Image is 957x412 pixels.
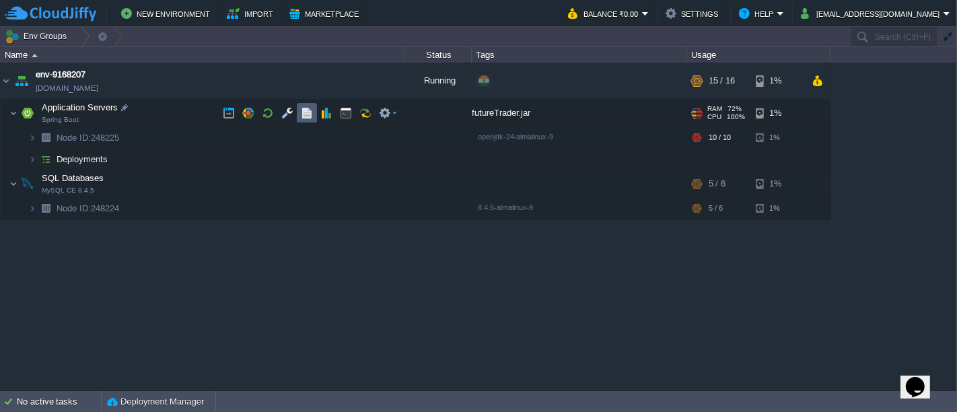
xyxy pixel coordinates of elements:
button: Settings [666,5,722,22]
img: AMDAwAAAACH5BAEAAAAALAAAAAABAAEAAAICRAEAOw== [9,100,17,127]
button: Import [227,5,277,22]
span: SQL Databases [40,172,106,184]
span: 100% [727,113,745,121]
span: openjdk-24-almalinux-9 [478,133,553,141]
span: 248224 [55,203,121,214]
div: 1% [756,127,800,148]
a: env-9168207 [36,68,85,81]
a: Node ID:248224 [55,203,121,214]
iframe: chat widget [900,358,944,399]
div: 1% [756,198,800,219]
img: AMDAwAAAACH5BAEAAAAALAAAAAABAAEAAAICRAEAOw== [36,198,55,219]
div: Running [404,63,472,99]
img: AMDAwAAAACH5BAEAAAAALAAAAAABAAEAAAICRAEAOw== [12,63,31,99]
a: [DOMAIN_NAME] [36,81,98,95]
span: 248225 [55,132,121,143]
button: Deployment Manager [107,395,204,409]
div: 1% [756,63,800,99]
span: Node ID: [57,203,91,213]
button: Balance ₹0.00 [568,5,642,22]
div: Status [405,47,471,63]
span: RAM [707,105,722,113]
button: Help [739,5,777,22]
img: AMDAwAAAACH5BAEAAAAALAAAAAABAAEAAAICRAEAOw== [1,63,11,99]
img: AMDAwAAAACH5BAEAAAAALAAAAAABAAEAAAICRAEAOw== [28,149,36,170]
div: 5 / 6 [709,170,725,197]
img: AMDAwAAAACH5BAEAAAAALAAAAAABAAEAAAICRAEAOw== [9,170,17,197]
div: 1% [756,100,800,127]
div: Tags [472,47,686,63]
button: Env Groups [5,27,71,46]
div: Name [1,47,404,63]
img: AMDAwAAAACH5BAEAAAAALAAAAAABAAEAAAICRAEAOw== [18,170,37,197]
span: Node ID: [57,133,91,143]
button: [EMAIL_ADDRESS][DOMAIN_NAME] [801,5,944,22]
span: Spring Boot [42,116,79,124]
button: New Environment [121,5,214,22]
img: CloudJiffy [5,5,96,22]
span: MySQL CE 8.4.5 [42,186,94,195]
div: 10 / 10 [709,127,731,148]
span: Application Servers [40,102,120,113]
span: 72% [728,105,742,113]
div: Usage [688,47,830,63]
img: AMDAwAAAACH5BAEAAAAALAAAAAABAAEAAAICRAEAOw== [32,54,38,57]
a: Node ID:248225 [55,132,121,143]
a: SQL DatabasesMySQL CE 8.4.5 [40,173,106,183]
img: AMDAwAAAACH5BAEAAAAALAAAAAABAAEAAAICRAEAOw== [28,198,36,219]
img: AMDAwAAAACH5BAEAAAAALAAAAAABAAEAAAICRAEAOw== [28,127,36,148]
a: Deployments [55,153,110,165]
div: futureTrader.jar [472,100,687,127]
a: Application ServersSpring Boot [40,102,120,112]
span: CPU [707,113,721,121]
span: 8.4.5-almalinux-9 [478,203,533,211]
img: AMDAwAAAACH5BAEAAAAALAAAAAABAAEAAAICRAEAOw== [36,127,55,148]
button: Marketplace [289,5,363,22]
div: 5 / 6 [709,198,723,219]
img: AMDAwAAAACH5BAEAAAAALAAAAAABAAEAAAICRAEAOw== [36,149,55,170]
div: 15 / 16 [709,63,735,99]
img: AMDAwAAAACH5BAEAAAAALAAAAAABAAEAAAICRAEAOw== [18,100,37,127]
div: 1% [756,170,800,197]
